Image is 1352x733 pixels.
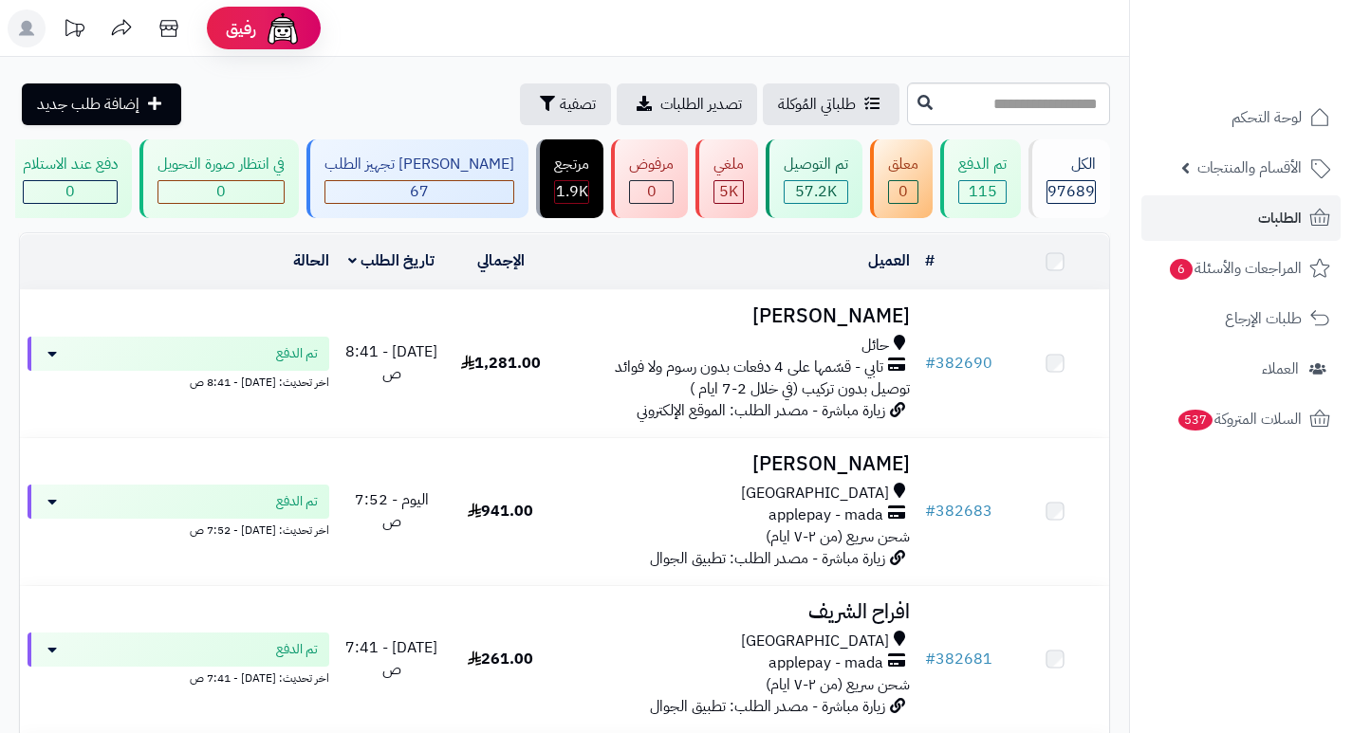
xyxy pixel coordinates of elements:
div: معلق [888,154,918,175]
span: 67 [410,180,429,203]
div: مرتجع [554,154,589,175]
a: الحالة [293,249,329,272]
a: طلباتي المُوكلة [763,83,899,125]
a: العملاء [1141,346,1341,392]
span: 0 [647,180,657,203]
h3: [PERSON_NAME] [563,453,910,475]
a: الكل97689 [1025,139,1114,218]
span: 0 [216,180,226,203]
div: في انتظار صورة التحويل [157,154,285,175]
span: 1,281.00 [461,352,541,375]
a: #382683 [925,500,992,522]
div: اخر تحديث: [DATE] - 8:41 ص [28,371,329,391]
a: تاريخ الطلب [348,249,435,272]
span: توصيل بدون تركيب (في خلال 2-7 ايام ) [690,377,910,400]
a: مرتجع 1.9K [532,139,607,218]
div: 0 [630,181,673,203]
span: [GEOGRAPHIC_DATA] [741,483,889,504]
span: زيارة مباشرة - مصدر الطلب: تطبيق الجوال [650,695,885,718]
span: المراجعات والأسئلة [1168,255,1302,282]
a: الإجمالي [477,249,525,272]
span: 0 [65,180,75,203]
div: اخر تحديث: [DATE] - 7:52 ص [28,519,329,539]
span: تم الدفع [276,344,318,363]
span: 0 [898,180,908,203]
a: دفع عند الاستلام 0 [1,139,136,218]
a: معلق 0 [866,139,936,218]
span: [DATE] - 8:41 ص [345,340,437,385]
span: تابي - قسّمها على 4 دفعات بدون رسوم ولا فوائد [615,357,883,378]
div: 0 [158,181,284,203]
a: المراجعات والأسئلة6 [1141,246,1341,291]
div: دفع عند الاستلام [23,154,118,175]
a: تم التوصيل 57.2K [762,139,866,218]
span: [GEOGRAPHIC_DATA] [741,631,889,652]
a: لوحة التحكم [1141,95,1341,140]
a: طلبات الإرجاع [1141,296,1341,341]
span: تصفية [560,93,596,116]
div: 0 [889,181,917,203]
h3: [PERSON_NAME] [563,305,910,327]
span: 5K [719,180,738,203]
a: تحديثات المنصة [50,9,98,52]
div: اخر تحديث: [DATE] - 7:41 ص [28,667,329,687]
a: العميل [868,249,910,272]
a: في انتظار صورة التحويل 0 [136,139,303,218]
span: applepay - mada [769,504,883,526]
div: تم الدفع [958,154,1007,175]
div: الكل [1046,154,1096,175]
span: 115 [969,180,997,203]
img: ai-face.png [264,9,302,47]
h3: افراح الشريف [563,601,910,623]
a: ملغي 5K [692,139,762,218]
div: تم التوصيل [784,154,848,175]
a: إضافة طلب جديد [22,83,181,125]
span: شحن سريع (من ٢-٧ ايام) [766,525,910,548]
div: 67 [325,181,513,203]
span: طلباتي المُوكلة [778,93,856,116]
span: إضافة طلب جديد [37,93,139,116]
span: 1.9K [556,180,588,203]
a: تم الدفع 115 [936,139,1025,218]
span: # [925,648,935,670]
span: 57.2K [795,180,837,203]
span: طلبات الإرجاع [1225,305,1302,332]
a: الطلبات [1141,195,1341,241]
span: 941.00 [468,500,533,522]
span: 537 [1178,410,1213,431]
a: #382681 [925,648,992,670]
span: لوحة التحكم [1232,104,1302,131]
span: تصدير الطلبات [660,93,742,116]
div: [PERSON_NAME] تجهيز الطلب [324,154,514,175]
div: ملغي [713,154,744,175]
a: مرفوض 0 [607,139,692,218]
span: [DATE] - 7:41 ص [345,636,437,681]
span: تم الدفع [276,492,318,511]
div: 5015 [714,181,743,203]
span: شحن سريع (من ٢-٧ ايام) [766,673,910,696]
button: تصفية [520,83,611,125]
span: 6 [1170,259,1193,280]
span: حائل [861,335,889,357]
div: 0 [24,181,117,203]
div: 57245 [785,181,847,203]
div: 1856 [555,181,588,203]
span: السلات المتروكة [1176,406,1302,432]
span: 97689 [1047,180,1095,203]
a: # [925,249,935,272]
div: مرفوض [629,154,674,175]
span: العملاء [1262,356,1299,382]
span: # [925,500,935,522]
a: تصدير الطلبات [617,83,757,125]
div: 115 [959,181,1006,203]
span: الأقسام والمنتجات [1197,155,1302,181]
span: الطلبات [1258,205,1302,231]
span: زيارة مباشرة - مصدر الطلب: تطبيق الجوال [650,547,885,570]
span: applepay - mada [769,652,883,674]
a: السلات المتروكة537 [1141,396,1341,442]
span: تم الدفع [276,640,318,659]
span: 261.00 [468,648,533,670]
a: [PERSON_NAME] تجهيز الطلب 67 [303,139,532,218]
span: زيارة مباشرة - مصدر الطلب: الموقع الإلكتروني [637,399,885,422]
span: رفيق [226,17,256,40]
